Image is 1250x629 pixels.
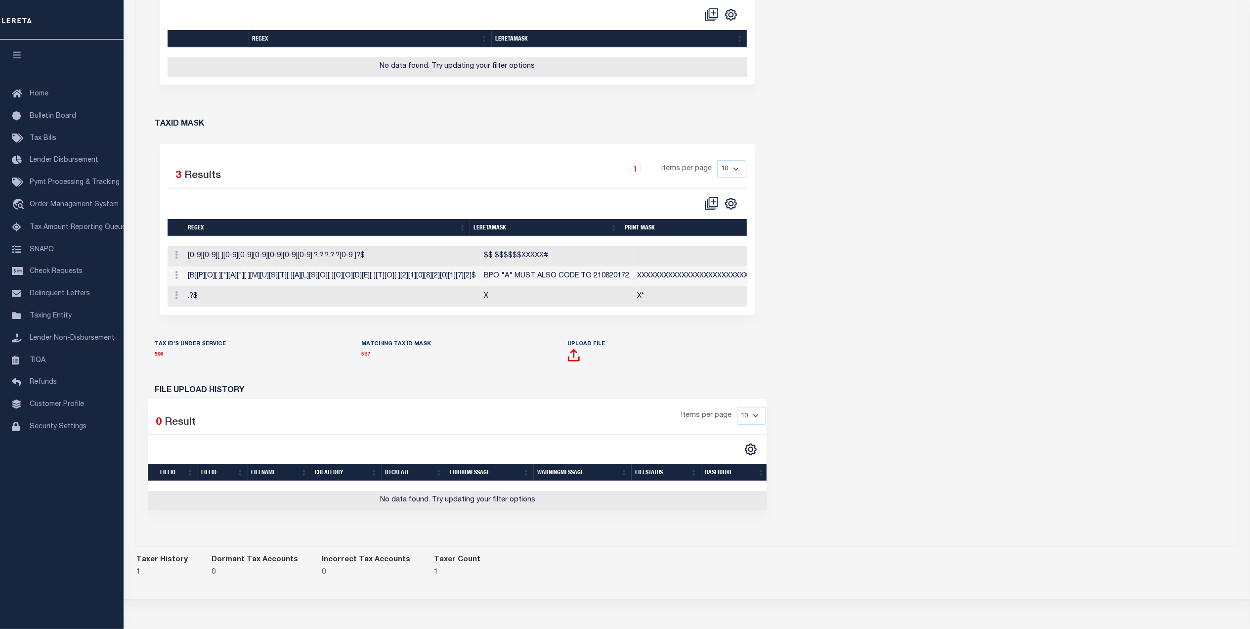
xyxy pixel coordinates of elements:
[176,171,182,181] span: 3
[480,287,634,307] td: X
[30,379,57,386] span: Refunds
[137,556,188,563] h5: Taxer History
[184,267,480,287] td: [B][P][O][ ]["][A]["][ ][M][U][S][T][ ][A][L][S][O][ ][C][O][D][E][ ][T][O][ ][2][1][0][8][2][0][...
[567,340,605,349] label: Upload File
[311,464,382,481] th: CreatedBy: activate to sort column ascending
[155,352,164,357] a: 596
[480,246,634,267] td: $$ $$$$$$XXXXX#
[212,556,299,563] h5: Dormant Tax Accounts
[30,268,83,275] span: Check Requests
[137,567,188,578] div: 1
[184,219,470,236] th: regex: activate to sort column ascending
[12,199,28,212] i: travel_explore
[30,201,119,208] span: Order Management System
[634,267,800,287] td: XXXXXXXXXXXXXXXXXXXXXXXXXXXXXXXXXXX*
[446,464,534,481] th: ErrorMessage: activate to sort column ascending
[185,168,221,184] label: Results
[701,464,769,481] th: HasError: activate to sort column ascending
[480,267,634,287] td: BPO "A" MUST ALSO CODE TO 210820172
[632,464,701,481] th: FileStatus: activate to sort column ascending
[361,352,370,357] a: 587
[30,246,54,253] span: SNAPQ
[682,410,732,421] span: Items per page
[155,340,226,349] label: TAX ID’S UNDER SERVICE
[470,219,621,236] th: leretamask: activate to sort column ascending
[361,340,431,349] label: MATCHING TAX ID MASK
[534,464,632,481] th: WarningMessage: activate to sort column ascending
[155,120,205,129] h6: TAXID MASK
[382,464,446,481] th: dtCreate: activate to sort column ascending
[630,164,641,175] a: 1
[249,30,492,47] th: regex: activate to sort column ascending
[156,417,162,428] span: 0
[322,567,411,578] div: 0
[148,491,769,510] td: No data found. Try updating your filter options
[30,135,56,142] span: Tax Bills
[165,415,196,431] label: Result
[30,313,72,319] span: Taxing Entity
[184,246,480,267] td: [0-9][0-9][ ][0-9][0-9][0-9][0-9][0-9][0-9].?.?.?.?.?[0-9 ]?$
[248,464,311,481] th: FileName: activate to sort column ascending
[30,90,48,97] span: Home
[30,357,45,363] span: TIQA
[662,164,712,175] span: Items per page
[30,113,76,120] span: Bulletin Board
[30,224,126,231] span: Tax Amount Reporting Queue
[492,30,747,47] th: leretamask: activate to sort column ascending
[30,423,86,430] span: Security Settings
[322,556,411,563] h5: Incorrect Tax Accounts
[168,57,747,77] td: No data found. Try updating your filter options
[212,567,299,578] div: 0
[621,219,786,236] th: Print Mask: activate to sort column ascending
[434,567,481,578] div: 1
[30,335,115,342] span: Lender Non-Disbursement
[198,464,248,481] th: FileID: activate to sort column ascending
[30,401,84,408] span: Customer Profile
[434,556,481,563] h5: Taxer Count
[184,287,480,307] td: .?$
[155,387,759,395] h6: FILE UPLOAD HISTORY
[30,179,120,186] span: Pymt Processing & Tracking
[30,157,98,164] span: Lender Disbursement
[148,464,198,481] th: FileID: activate to sort column ascending
[30,290,90,297] span: Delinquent Letters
